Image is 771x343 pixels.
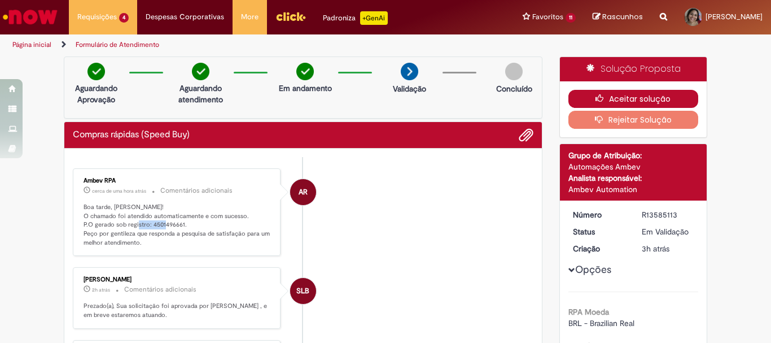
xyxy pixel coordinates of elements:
[360,11,388,25] p: +GenAi
[290,179,316,205] div: Ambev RPA
[568,184,699,195] div: Ambev Automation
[532,11,563,23] span: Favoritos
[84,302,271,319] p: Prezado(a), Sua solicitação foi aprovada por [PERSON_NAME] , e em breve estaremos atuando.
[76,40,159,49] a: Formulário de Atendimento
[505,63,523,80] img: img-circle-grey.png
[323,11,388,25] div: Padroniza
[92,286,110,293] time: 01/10/2025 11:03:25
[602,11,643,22] span: Rascunhos
[642,243,694,254] div: 01/10/2025 10:47:10
[568,111,699,129] button: Rejeitar Solução
[92,286,110,293] span: 2h atrás
[642,244,669,254] span: 3h atrás
[77,11,117,23] span: Requisições
[642,209,694,220] div: R13585113
[84,203,271,248] p: Boa tarde, [PERSON_NAME]! O chamado foi atendido automaticamente e com sucesso. P.O gerado sob re...
[8,34,506,55] ul: Trilhas de página
[706,12,763,21] span: [PERSON_NAME]
[296,63,314,80] img: check-circle-green.png
[568,150,699,161] div: Grupo de Atribuição:
[401,63,418,80] img: arrow-next.png
[160,186,233,196] small: Comentários adicionais
[564,209,634,220] dt: Número
[519,128,533,142] button: Adicionar anexos
[560,57,707,81] div: Solução Proposta
[299,179,308,206] span: AR
[241,11,259,23] span: More
[568,90,699,108] button: Aceitar solução
[192,63,209,80] img: check-circle-green.png
[566,13,576,23] span: 11
[146,11,224,23] span: Despesas Corporativas
[593,12,643,23] a: Rascunhos
[173,83,228,105] p: Aguardando atendimento
[73,130,190,140] h2: Compras rápidas (Speed Buy) Histórico de tíquete
[564,243,634,254] dt: Criação
[275,8,306,25] img: click_logo_yellow_360x200.png
[1,6,59,28] img: ServiceNow
[642,226,694,237] div: Em Validação
[84,177,271,184] div: Ambev RPA
[84,276,271,283] div: [PERSON_NAME]
[87,63,105,80] img: check-circle-green.png
[496,83,532,94] p: Concluído
[69,83,124,105] p: Aguardando Aprovação
[568,172,699,184] div: Analista responsável:
[279,83,332,94] p: Em andamento
[124,285,196,294] small: Comentários adicionais
[92,188,146,194] time: 01/10/2025 12:23:03
[12,40,51,49] a: Página inicial
[642,244,669,254] time: 01/10/2025 10:47:10
[296,277,309,305] span: SLB
[393,83,426,94] p: Validação
[568,161,699,172] div: Automações Ambev
[119,13,129,23] span: 4
[568,307,609,317] b: RPA Moeda
[92,188,146,194] span: cerca de uma hora atrás
[564,226,634,237] dt: Status
[568,318,634,328] span: BRL - Brazilian Real
[290,278,316,304] div: Sandro Luiz Batista Pires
